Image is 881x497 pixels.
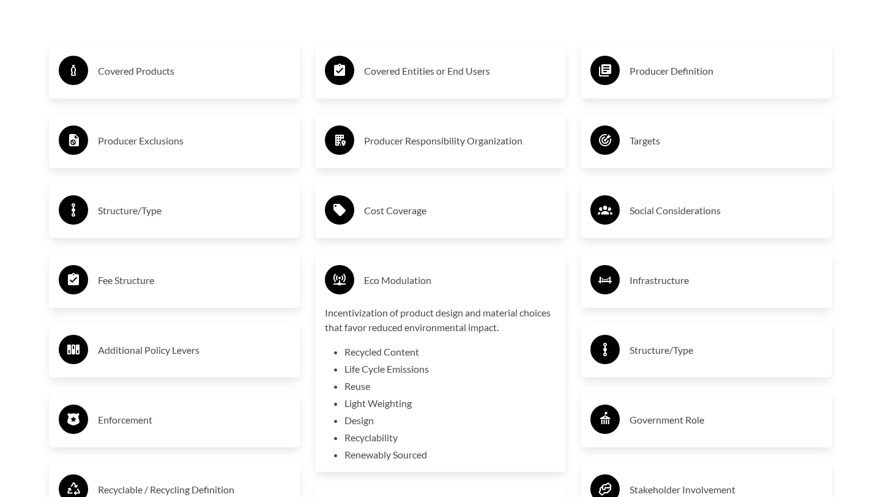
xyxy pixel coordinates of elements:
[344,413,557,428] li: Design
[98,201,291,220] h3: Structure/Type
[630,131,822,151] h3: Targets
[98,340,291,360] h3: Additional Policy Levers
[344,447,557,462] li: Renewably Sourced
[630,61,822,81] h3: Producer Definition
[98,271,291,290] h3: Fee Structure
[98,131,291,151] h3: Producer Exclusions
[325,305,557,335] p: Incentivization of product design and material choices that favor reduced environmental impact.
[98,61,291,81] h3: Covered Products
[344,379,557,394] li: Reuse
[630,271,822,290] h3: Infrastructure
[364,201,557,220] h3: Cost Coverage
[630,410,822,430] h3: Government Role
[364,271,557,290] h3: Eco Modulation
[344,430,557,445] li: Recyclability
[364,131,557,151] h3: Producer Responsibility Organization
[344,396,557,411] li: Light Weighting
[344,362,557,376] li: Life Cycle Emissions
[98,410,291,430] h3: Enforcement
[630,201,822,220] h3: Social Considerations
[630,340,822,360] h3: Structure/Type
[344,345,557,359] li: Recycled Content
[364,61,557,81] h3: Covered Entities or End Users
